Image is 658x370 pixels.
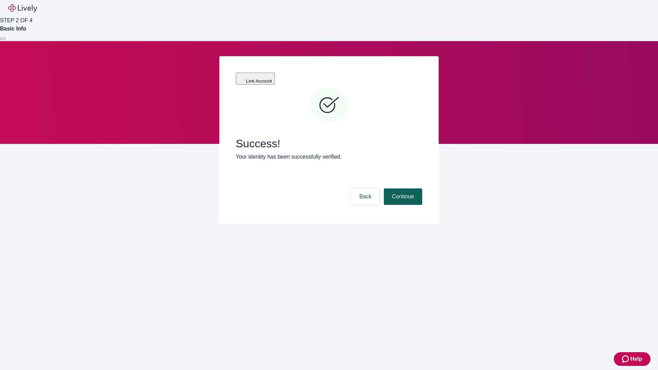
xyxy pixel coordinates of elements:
button: Back [351,188,380,205]
span: Success! [236,137,422,150]
button: Zendesk support iconHelp [614,352,650,366]
button: Continue [384,188,422,205]
p: Your identity has been successfully verified. [236,153,422,161]
img: Lively [8,4,37,12]
button: Link Account [236,73,275,85]
svg: Zendesk support icon [622,355,630,363]
span: Help [630,355,642,363]
svg: Checkmark icon [308,85,350,126]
